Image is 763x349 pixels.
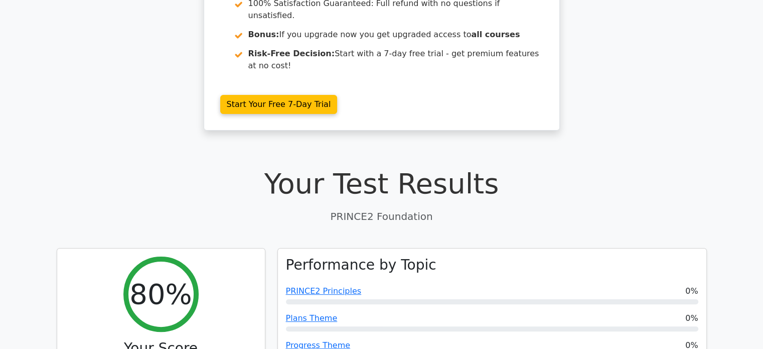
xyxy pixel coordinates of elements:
a: Plans Theme [286,313,338,323]
a: PRINCE2 Principles [286,286,362,296]
span: 0% [685,285,698,297]
h2: 80% [129,277,192,311]
h1: Your Test Results [57,167,707,200]
p: PRINCE2 Foundation [57,209,707,224]
h3: Performance by Topic [286,257,436,274]
a: Start Your Free 7-Day Trial [220,95,338,114]
span: 0% [685,312,698,324]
